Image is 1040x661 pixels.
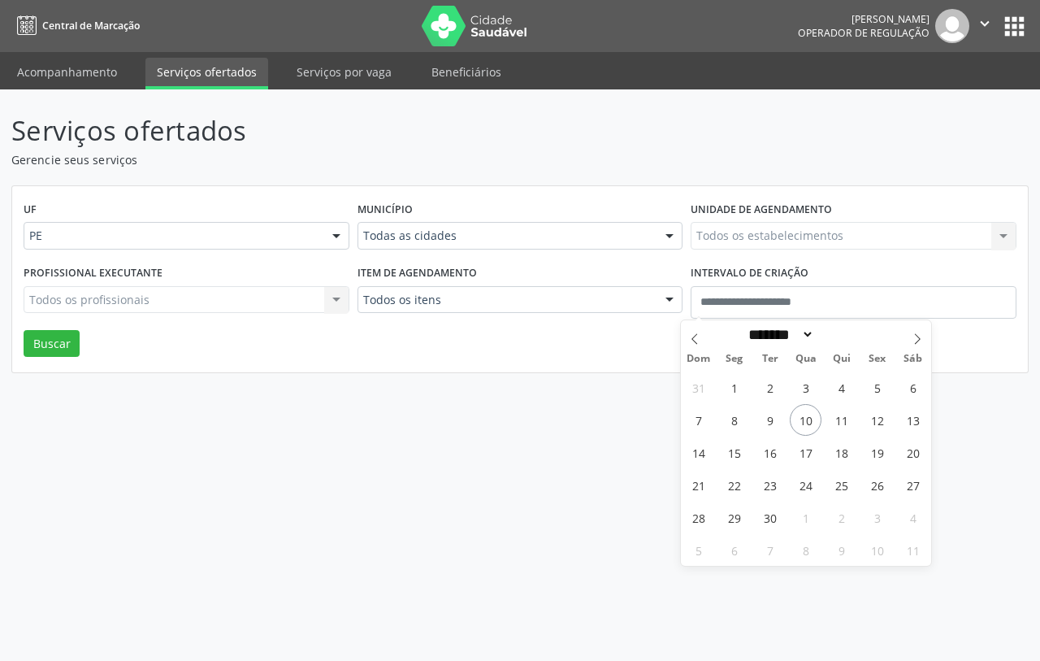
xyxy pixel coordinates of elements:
[24,330,80,358] button: Buscar
[285,58,403,86] a: Serviços por vaga
[897,469,929,501] span: Setembro 27, 2025
[861,372,893,403] span: Setembro 5, 2025
[897,437,929,468] span: Setembro 20, 2025
[420,58,513,86] a: Beneficiários
[825,534,857,566] span: Outubro 9, 2025
[825,469,857,501] span: Setembro 25, 2025
[754,404,786,436] span: Setembro 9, 2025
[897,404,929,436] span: Setembro 13, 2025
[825,502,857,533] span: Outubro 2, 2025
[24,261,162,286] label: Profissional executante
[860,354,895,364] span: Sex
[691,261,808,286] label: Intervalo de criação
[682,437,714,468] span: Setembro 14, 2025
[11,12,140,39] a: Central de Marcação
[798,12,929,26] div: [PERSON_NAME]
[11,111,723,151] p: Serviços ofertados
[718,437,750,468] span: Setembro 15, 2025
[935,9,969,43] img: img
[895,354,931,364] span: Sáb
[861,437,893,468] span: Setembro 19, 2025
[976,15,994,33] i: 
[754,469,786,501] span: Setembro 23, 2025
[824,354,860,364] span: Qui
[798,26,929,40] span: Operador de regulação
[790,502,821,533] span: Outubro 1, 2025
[825,372,857,403] span: Setembro 4, 2025
[861,534,893,566] span: Outubro 10, 2025
[357,198,413,223] label: Município
[363,228,650,244] span: Todas as cidades
[682,404,714,436] span: Setembro 7, 2025
[682,534,714,566] span: Outubro 5, 2025
[718,469,750,501] span: Setembro 22, 2025
[825,437,857,468] span: Setembro 18, 2025
[790,534,821,566] span: Outubro 8, 2025
[969,9,1000,43] button: 
[6,58,128,86] a: Acompanhamento
[788,354,824,364] span: Qua
[743,326,815,343] select: Month
[1000,12,1029,41] button: apps
[754,534,786,566] span: Outubro 7, 2025
[754,437,786,468] span: Setembro 16, 2025
[681,354,717,364] span: Dom
[718,534,750,566] span: Outubro 6, 2025
[717,354,752,364] span: Seg
[11,151,723,168] p: Gerencie seus serviços
[897,372,929,403] span: Setembro 6, 2025
[363,292,650,308] span: Todos os itens
[682,372,714,403] span: Agosto 31, 2025
[718,404,750,436] span: Setembro 8, 2025
[825,404,857,436] span: Setembro 11, 2025
[861,404,893,436] span: Setembro 12, 2025
[42,19,140,33] span: Central de Marcação
[897,534,929,566] span: Outubro 11, 2025
[29,228,316,244] span: PE
[754,502,786,533] span: Setembro 30, 2025
[752,354,788,364] span: Ter
[790,469,821,501] span: Setembro 24, 2025
[24,198,37,223] label: UF
[790,437,821,468] span: Setembro 17, 2025
[718,502,750,533] span: Setembro 29, 2025
[897,502,929,533] span: Outubro 4, 2025
[790,372,821,403] span: Setembro 3, 2025
[682,469,714,501] span: Setembro 21, 2025
[718,372,750,403] span: Setembro 1, 2025
[754,372,786,403] span: Setembro 2, 2025
[814,326,868,343] input: Year
[861,502,893,533] span: Outubro 3, 2025
[145,58,268,89] a: Serviços ofertados
[691,198,832,223] label: Unidade de agendamento
[861,469,893,501] span: Setembro 26, 2025
[790,404,821,436] span: Setembro 10, 2025
[682,502,714,533] span: Setembro 28, 2025
[357,261,477,286] label: Item de agendamento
